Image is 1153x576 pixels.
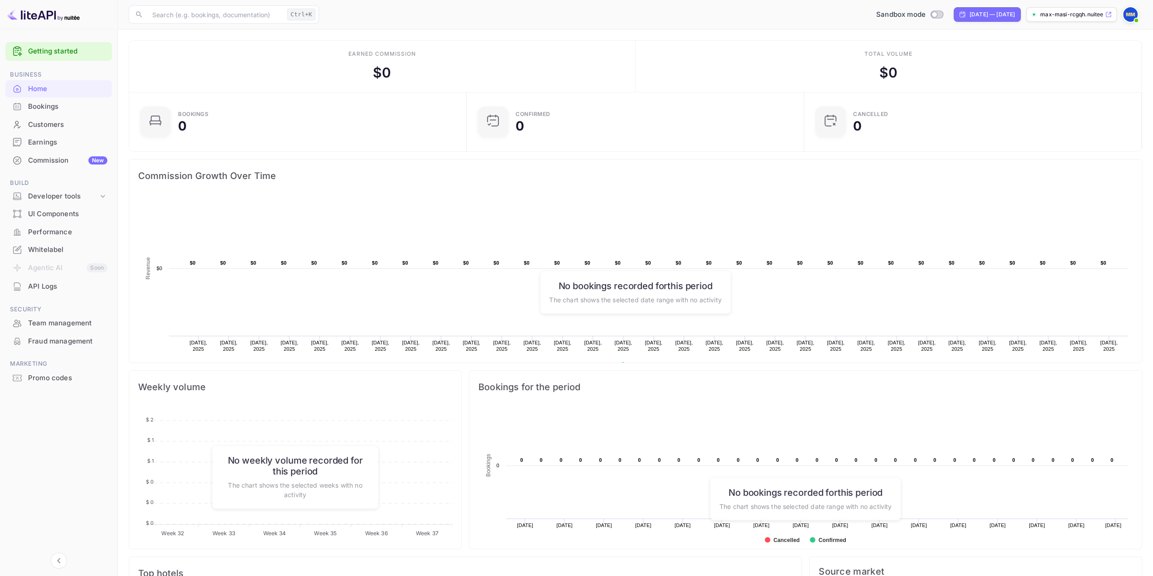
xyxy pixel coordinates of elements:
[832,523,848,528] text: [DATE]
[549,295,721,304] p: The chart shows the selected date range with no activity
[28,318,107,329] div: Team management
[1105,523,1121,528] text: [DATE]
[773,537,800,543] text: Cancelled
[1039,340,1057,352] text: [DATE], 2025
[797,260,803,266] text: $0
[554,340,571,352] text: [DATE], 2025
[876,10,926,20] span: Sandbox mode
[1040,260,1046,266] text: $0
[753,523,770,528] text: [DATE]
[1100,260,1106,266] text: $0
[1123,7,1138,22] img: Max Masi
[948,340,966,352] text: [DATE], 2025
[212,530,235,537] tspan: Week 33
[853,111,888,117] div: CANCELLED
[914,457,917,463] text: 0
[28,373,107,383] div: Promo codes
[970,10,1015,19] div: [DATE] — [DATE]
[373,63,391,83] div: $ 0
[979,340,996,352] text: [DATE], 2025
[873,10,946,20] div: Switch to Production mode
[1012,457,1015,463] text: 0
[463,260,469,266] text: $0
[1009,340,1027,352] text: [DATE], 2025
[433,260,439,266] text: $0
[737,457,739,463] text: 0
[5,80,112,98] div: Home
[888,260,894,266] text: $0
[263,530,286,537] tspan: Week 34
[818,537,846,543] text: Confirmed
[705,340,723,352] text: [DATE], 2025
[815,457,818,463] text: 0
[28,281,107,292] div: API Logs
[579,457,582,463] text: 0
[953,457,956,463] text: 0
[658,457,661,463] text: 0
[51,552,67,569] button: Collapse navigation
[1068,523,1085,528] text: [DATE]
[517,523,533,528] text: [DATE]
[221,480,369,499] p: The chart shows the selected weeks with no activity
[5,152,112,169] a: CommissionNew
[714,523,730,528] text: [DATE]
[5,116,112,134] div: Customers
[523,340,541,352] text: [DATE], 2025
[706,260,712,266] text: $0
[5,205,112,222] a: UI Components
[1009,260,1015,266] text: $0
[614,340,632,352] text: [DATE], 2025
[161,530,184,537] tspan: Week 32
[493,340,511,352] text: [DATE], 2025
[835,457,838,463] text: 0
[28,84,107,94] div: Home
[250,340,268,352] text: [DATE], 2025
[5,98,112,115] a: Bookings
[554,260,560,266] text: $0
[827,340,844,352] text: [DATE], 2025
[736,260,742,266] text: $0
[1100,340,1118,352] text: [DATE], 2025
[853,120,862,132] div: 0
[1071,457,1074,463] text: 0
[28,120,107,130] div: Customers
[5,278,112,295] a: API Logs
[7,7,80,22] img: LiteAPI logo
[146,499,154,505] tspan: $ 0
[178,120,187,132] div: 0
[5,134,112,150] a: Earnings
[1070,260,1076,266] text: $0
[5,205,112,223] div: UI Components
[146,416,154,423] tspan: $ 2
[756,457,759,463] text: 0
[858,260,864,266] text: $0
[189,340,207,352] text: [DATE], 2025
[1052,457,1054,463] text: 0
[5,178,112,188] span: Build
[287,9,315,20] div: Ctrl+K
[5,241,112,258] a: Whitelabel
[918,340,936,352] text: [DATE], 2025
[629,362,652,368] text: Revenue
[766,340,784,352] text: [DATE], 2025
[342,260,347,266] text: $0
[463,340,480,352] text: [DATE], 2025
[5,305,112,315] span: Security
[618,457,621,463] text: 0
[635,523,651,528] text: [DATE]
[596,523,612,528] text: [DATE]
[677,457,680,463] text: 0
[1029,523,1045,528] text: [DATE]
[615,260,621,266] text: $0
[675,523,691,528] text: [DATE]
[145,257,151,279] text: Revenue
[147,437,154,443] tspan: $ 1
[28,102,107,112] div: Bookings
[599,457,602,463] text: 0
[516,120,524,132] div: 0
[28,155,107,166] div: Commission
[993,457,995,463] text: 0
[584,260,590,266] text: $0
[156,266,162,271] text: $0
